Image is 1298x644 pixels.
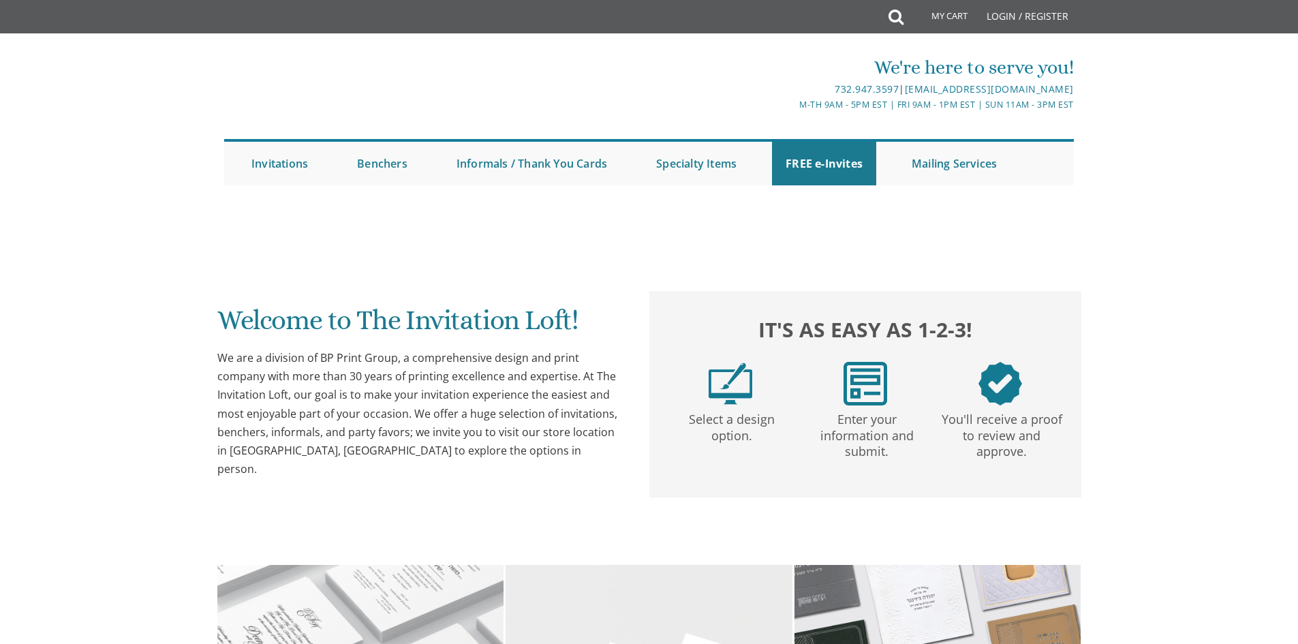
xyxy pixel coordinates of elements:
[643,142,750,185] a: Specialty Items
[802,405,931,460] p: Enter your information and submit.
[937,405,1066,460] p: You'll receive a proof to review and approve.
[343,142,421,185] a: Benchers
[443,142,621,185] a: Informals / Thank You Cards
[978,362,1022,405] img: step3.png
[217,305,622,346] h1: Welcome to The Invitation Loft!
[772,142,876,185] a: FREE e-Invites
[905,82,1074,95] a: [EMAIL_ADDRESS][DOMAIN_NAME]
[663,314,1068,345] h2: It's as easy as 1-2-3!
[902,1,977,35] a: My Cart
[238,142,322,185] a: Invitations
[508,97,1074,112] div: M-Th 9am - 5pm EST | Fri 9am - 1pm EST | Sun 11am - 3pm EST
[508,54,1074,81] div: We're here to serve you!
[898,142,1010,185] a: Mailing Services
[844,362,887,405] img: step2.png
[709,362,752,405] img: step1.png
[667,405,797,444] p: Select a design option.
[835,82,899,95] a: 732.947.3597
[217,349,622,478] div: We are a division of BP Print Group, a comprehensive design and print company with more than 30 y...
[508,81,1074,97] div: |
